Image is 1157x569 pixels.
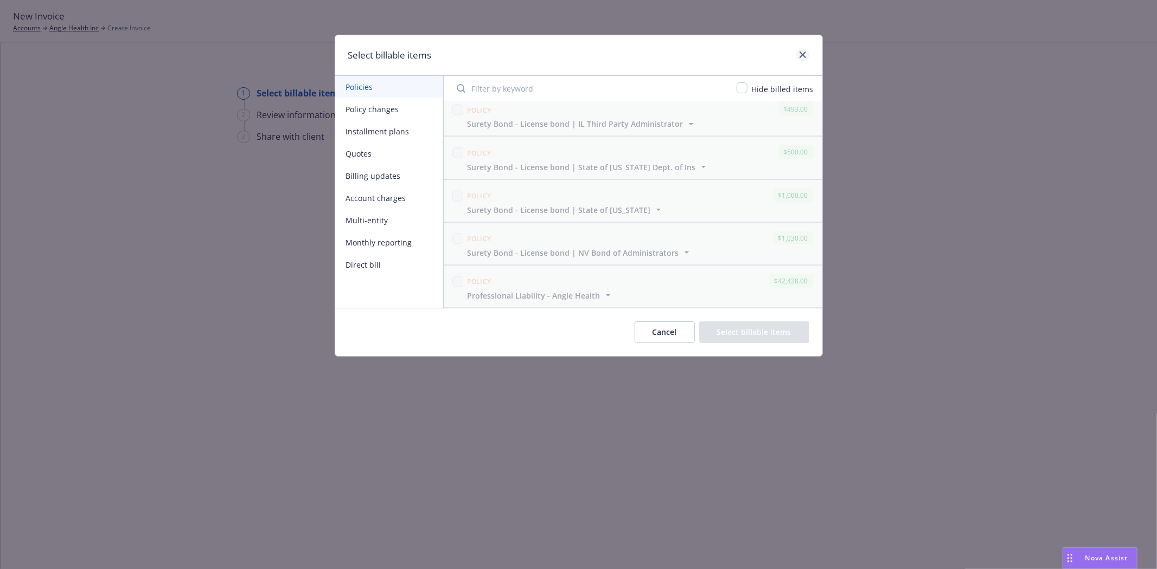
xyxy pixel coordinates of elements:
span: Policy$42,428.00Professional Liability - Angle Health [444,266,822,308]
button: Surety Bond - License bond | IL Third Party Administrator [468,118,696,130]
div: $1,000.00 [773,189,814,202]
button: Account charges [335,187,443,209]
div: $500.00 [778,145,814,159]
div: $493.00 [778,102,814,116]
button: Quotes [335,143,443,165]
button: Billing updates [335,165,443,187]
button: Surety Bond - License bond | NV Bond of Administrators [468,247,692,258]
button: Monthly reporting [335,231,443,254]
a: close [796,48,809,61]
input: Filter by keyword [450,77,730,99]
button: Professional Liability - Angle Health [468,290,613,301]
div: $1,030.00 [773,231,814,245]
button: Policies [335,76,443,98]
span: Surety Bond - License bond | State of [US_STATE] Dept. of Ins [468,161,696,173]
span: Professional Liability - Angle Health [468,290,600,301]
div: Drag to move [1063,548,1077,568]
span: Policy [468,234,491,243]
span: Policy$1,000.00Surety Bond - License bond | State of [US_STATE] [444,180,822,222]
button: Surety Bond - License bond | State of [US_STATE] Dept. of Ins [468,161,709,173]
button: Nova Assist [1063,547,1137,569]
span: Policy$500.00Surety Bond - License bond | State of [US_STATE] Dept. of Ins [444,137,822,179]
span: Policy [468,191,491,201]
span: Hide billed items [752,84,814,94]
span: Policy [468,148,491,158]
span: Policy$493.00Surety Bond - License bond | IL Third Party Administrator [444,94,822,136]
span: Surety Bond - License bond | IL Third Party Administrator [468,118,683,130]
div: $42,428.00 [769,274,814,288]
button: Policy changes [335,98,443,120]
button: Direct bill [335,254,443,276]
span: Policy$1,030.00Surety Bond - License bond | NV Bond of Administrators [444,223,822,265]
button: Cancel [635,321,695,343]
h1: Select billable items [348,48,432,62]
span: Policy [468,277,491,286]
span: Policy [468,106,491,115]
button: Multi-entity [335,209,443,231]
span: Surety Bond - License bond | State of [US_STATE] [468,204,651,216]
span: Surety Bond - License bond | NV Bond of Administrators [468,247,679,258]
button: Installment plans [335,120,443,143]
span: Nova Assist [1085,553,1128,562]
button: Surety Bond - License bond | State of [US_STATE] [468,204,664,216]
